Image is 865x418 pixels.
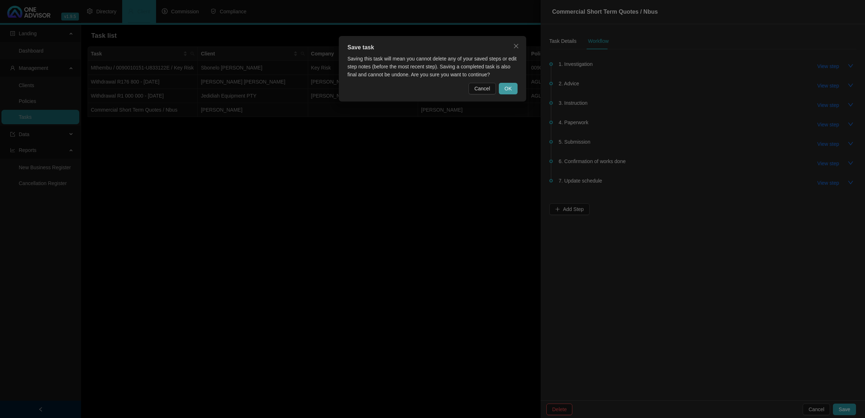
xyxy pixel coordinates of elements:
[469,83,496,94] button: Cancel
[474,85,490,93] span: Cancel
[499,83,518,94] button: OK
[347,43,518,52] div: Save task
[513,43,519,49] span: close
[505,85,512,93] span: OK
[347,55,518,78] div: Saving this task will mean you cannot delete any of your saved steps or edit step notes (before t...
[510,40,522,52] button: Close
